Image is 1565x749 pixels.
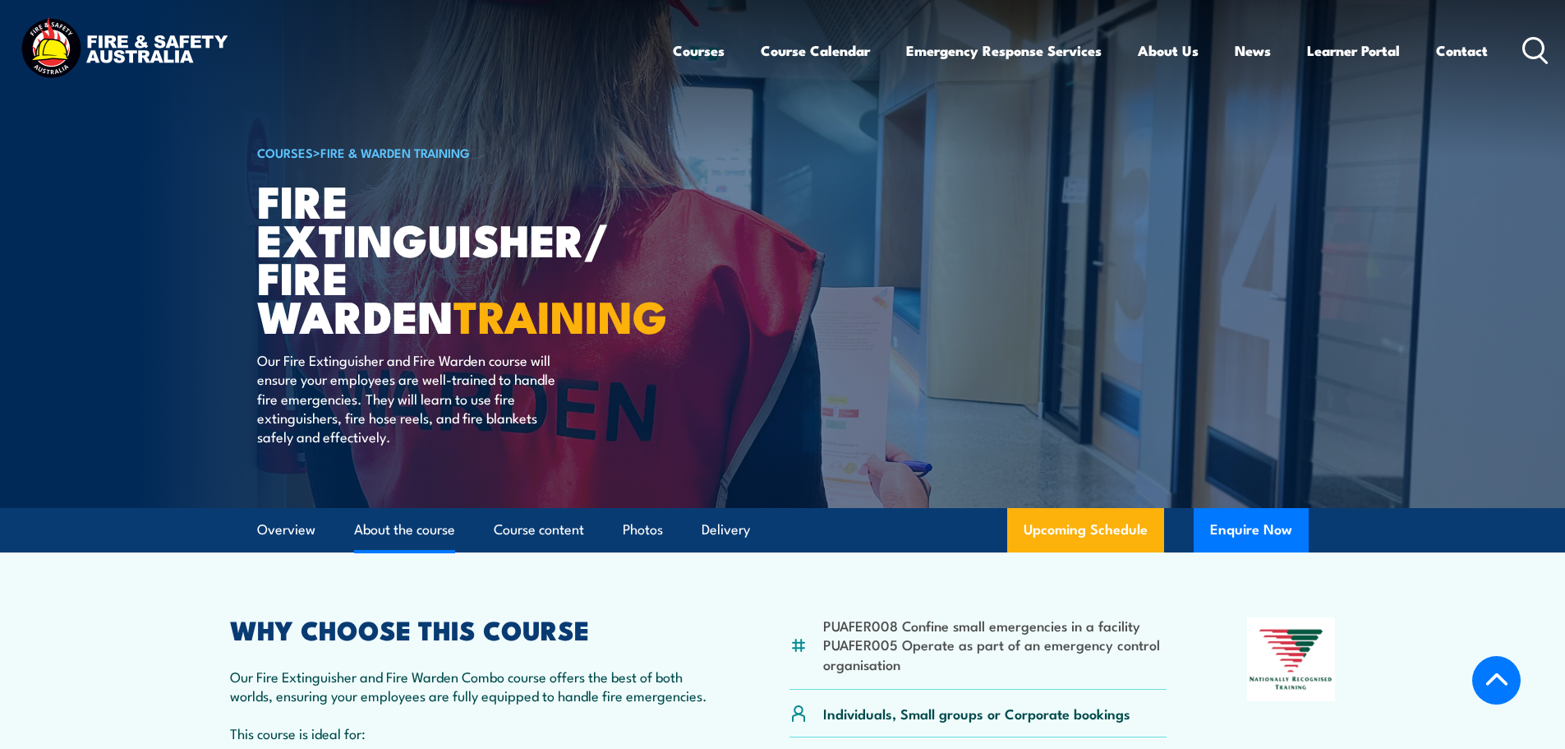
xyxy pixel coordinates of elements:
[230,724,710,742] p: This course is ideal for:
[673,29,725,72] a: Courses
[354,508,455,552] a: About the course
[494,508,584,552] a: Course content
[1235,29,1271,72] a: News
[257,142,663,162] h6: >
[1194,508,1309,553] button: Enquire Now
[702,508,750,552] a: Delivery
[1138,29,1199,72] a: About Us
[761,29,870,72] a: Course Calendar
[1307,29,1400,72] a: Learner Portal
[906,29,1102,72] a: Emergency Response Services
[230,617,710,640] h2: WHY CHOOSE THIS COURSE
[623,508,663,552] a: Photos
[1436,29,1488,72] a: Contact
[823,704,1130,723] p: Individuals, Small groups or Corporate bookings
[257,350,557,446] p: Our Fire Extinguisher and Fire Warden course will ensure your employees are well-trained to handl...
[257,181,663,335] h1: Fire Extinguisher/ Fire Warden
[257,143,313,161] a: COURSES
[1247,617,1336,701] img: Nationally Recognised Training logo.
[257,508,315,552] a: Overview
[320,143,470,161] a: Fire & Warden Training
[453,280,667,349] strong: TRAINING
[1007,508,1164,553] a: Upcoming Schedule
[230,667,710,705] p: Our Fire Extinguisher and Fire Warden Combo course offers the best of both worlds, ensuring your ...
[823,635,1167,673] li: PUAFER005 Operate as part of an emergency control organisation
[823,616,1167,635] li: PUAFER008 Confine small emergencies in a facility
